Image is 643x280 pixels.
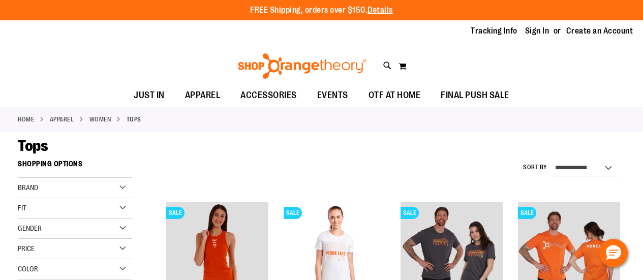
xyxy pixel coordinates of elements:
[518,207,536,219] span: SALE
[431,84,519,107] a: FINAL PUSH SALE
[18,115,34,124] a: Home
[250,5,393,16] p: FREE Shipping, orders over $150.
[230,84,307,107] a: ACCESSORIES
[18,265,38,273] span: Color
[240,84,297,107] span: ACCESSORIES
[18,244,35,253] span: Price
[18,198,132,219] div: Fit
[124,84,175,107] a: JUST IN
[525,25,549,37] a: Sign In
[284,207,302,219] span: SALE
[18,259,132,279] div: Color
[401,207,419,219] span: SALE
[471,25,517,37] a: Tracking Info
[175,84,231,107] a: APPAREL
[89,115,111,124] a: WOMEN
[358,84,431,107] a: OTF AT HOME
[18,183,38,192] span: Brand
[134,84,165,107] span: JUST IN
[127,115,141,124] strong: Tops
[185,84,221,107] span: APPAREL
[566,25,633,37] a: Create an Account
[369,84,421,107] span: OTF AT HOME
[18,137,48,154] span: Tops
[18,224,42,232] span: Gender
[166,207,185,219] span: SALE
[18,204,26,212] span: Fit
[236,53,368,79] img: Shop Orangetheory
[18,219,132,239] div: Gender
[18,178,132,198] div: Brand
[50,115,74,124] a: APPAREL
[523,163,547,172] label: Sort By
[441,84,509,107] span: FINAL PUSH SALE
[599,239,628,267] button: Hello, have a question? Let’s chat.
[307,84,358,107] a: EVENTS
[368,6,393,15] a: Details
[317,84,348,107] span: EVENTS
[18,239,132,259] div: Price
[18,155,132,178] strong: Shopping Options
